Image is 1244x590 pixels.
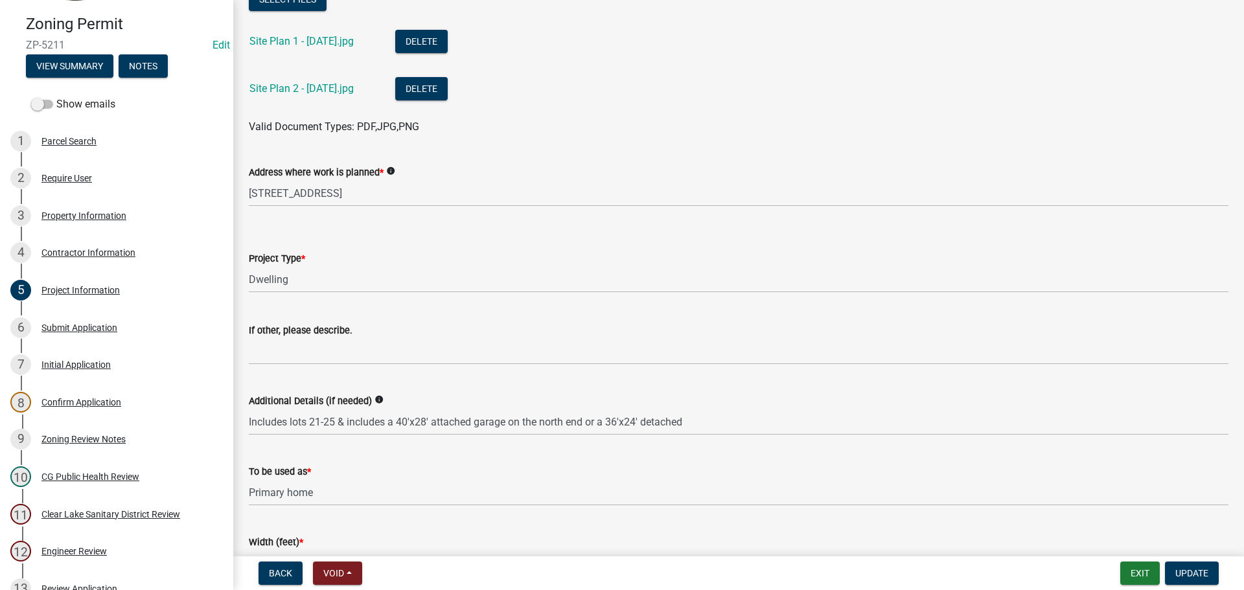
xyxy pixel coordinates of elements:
div: Parcel Search [41,137,97,146]
div: Engineer Review [41,547,107,556]
label: Additional Details (if needed) [249,397,372,406]
label: Address where work is planned [249,168,384,177]
div: Initial Application [41,360,111,369]
h4: Zoning Permit [26,15,223,34]
span: Back [269,568,292,578]
button: Delete [395,77,448,100]
div: Submit Application [41,323,117,332]
div: 3 [10,205,31,226]
div: 12 [10,541,31,562]
label: Project Type [249,255,305,264]
div: 8 [10,392,31,413]
div: Zoning Review Notes [41,435,126,444]
div: Clear Lake Sanitary District Review [41,510,180,519]
button: Back [259,562,303,585]
wm-modal-confirm: Delete Document [395,36,448,49]
div: 7 [10,354,31,375]
label: To be used as [249,468,311,477]
a: Site Plan 1 - [DATE].jpg [249,35,354,47]
span: Update [1175,568,1208,578]
span: Void [323,568,344,578]
button: Notes [119,54,168,78]
div: Property Information [41,211,126,220]
button: Update [1165,562,1219,585]
button: Void [313,562,362,585]
label: If other, please describe. [249,326,352,335]
wm-modal-confirm: Notes [119,62,168,72]
div: 5 [10,280,31,301]
div: Require User [41,174,92,183]
div: 4 [10,242,31,263]
div: 1 [10,131,31,152]
wm-modal-confirm: Summary [26,62,113,72]
div: Contractor Information [41,248,135,257]
div: 6 [10,317,31,338]
button: Delete [395,30,448,53]
wm-modal-confirm: Delete Document [395,84,448,96]
button: Exit [1120,562,1160,585]
a: Site Plan 2 - [DATE].jpg [249,82,354,95]
div: CG Public Health Review [41,472,139,481]
wm-modal-confirm: Edit Application Number [213,39,230,51]
div: Confirm Application [41,398,121,407]
div: Project Information [41,286,120,295]
button: View Summary [26,54,113,78]
div: 9 [10,429,31,449]
span: Valid Document Types: PDF,JPG,PNG [249,120,419,133]
i: info [386,166,395,176]
label: Width (feet) [249,538,303,547]
i: info [374,395,384,404]
div: 11 [10,504,31,525]
span: ZP-5211 [26,39,207,51]
a: Edit [213,39,230,51]
label: Show emails [31,96,115,112]
div: 2 [10,168,31,188]
div: 10 [10,466,31,487]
